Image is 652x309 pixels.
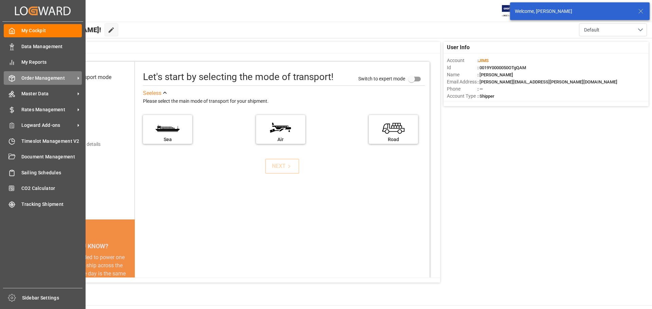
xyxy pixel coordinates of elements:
[28,23,101,36] span: Hello [PERSON_NAME]!
[447,93,477,100] span: Account Type
[21,185,82,192] span: CO2 Calculator
[21,138,82,145] span: Timeslot Management V2
[372,136,415,143] div: Road
[4,24,82,37] a: My Cockpit
[477,94,494,99] span: : Shipper
[447,64,477,71] span: Id
[584,26,599,34] span: Default
[4,40,82,53] a: Data Management
[502,5,525,17] img: Exertis%20JAM%20-%20Email%20Logo.jpg_1722504956.jpg
[477,79,617,84] span: : [PERSON_NAME][EMAIL_ADDRESS][PERSON_NAME][DOMAIN_NAME]
[272,162,293,170] div: NEXT
[477,65,526,70] span: : 0019Y0000050OTgQAM
[4,56,82,69] a: My Reports
[477,72,513,77] span: : [PERSON_NAME]
[143,70,333,84] div: Let's start by selecting the mode of transport!
[143,97,425,105] div: Please select the main mode of transport for your shipment.
[21,75,75,82] span: Order Management
[447,78,477,85] span: Email Address
[477,86,483,92] span: : —
[146,136,189,143] div: Sea
[447,85,477,93] span: Phone
[4,166,82,179] a: Sailing Schedules
[22,294,83,302] span: Sidebar Settings
[21,43,82,50] span: Data Management
[21,90,75,97] span: Master Data
[4,197,82,211] a: Tracking Shipment
[4,150,82,163] a: Document Management
[21,153,82,160] span: Document Management
[259,136,302,143] div: Air
[265,159,299,174] button: NEXT
[21,27,82,34] span: My Cockpit
[579,23,647,36] button: open menu
[21,59,82,66] span: My Reports
[21,122,75,129] span: Logward Add-ons
[447,71,477,78] span: Name
[37,239,135,253] div: DID YOU KNOW?
[21,201,82,208] span: Tracking Shipment
[21,106,75,113] span: Rates Management
[21,169,82,176] span: Sailing Schedules
[358,76,405,81] span: Switch to expert mode
[478,58,489,63] span: JIMS
[4,182,82,195] a: CO2 Calculator
[45,253,127,302] div: The energy needed to power one large container ship across the ocean in a single day is the same ...
[4,134,82,148] a: Timeslot Management V2
[447,43,470,52] span: User Info
[447,57,477,64] span: Account
[477,58,489,63] span: :
[515,8,632,15] div: Welcome, [PERSON_NAME]
[143,89,161,97] div: See less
